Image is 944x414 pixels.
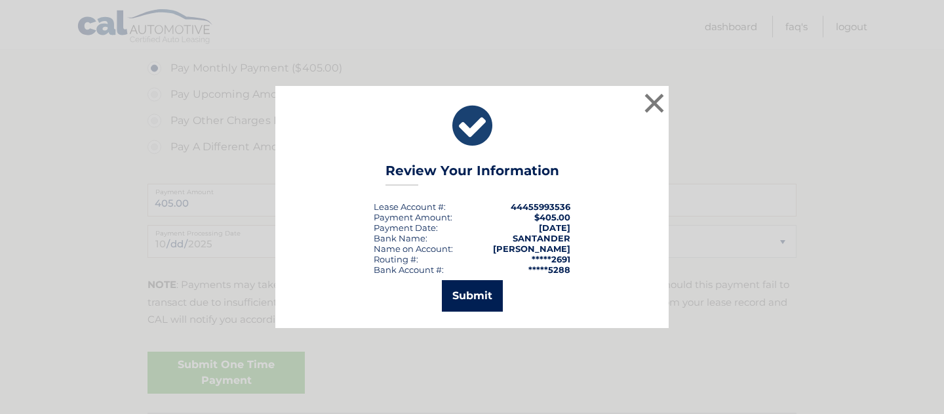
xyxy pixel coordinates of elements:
div: Bank Account #: [374,264,444,275]
button: × [641,90,667,116]
h3: Review Your Information [385,163,559,186]
div: Routing #: [374,254,418,264]
div: Bank Name: [374,233,427,243]
button: Submit [442,280,503,312]
div: Payment Amount: [374,212,452,222]
strong: [PERSON_NAME] [493,243,570,254]
span: [DATE] [539,222,570,233]
div: : [374,222,438,233]
strong: SANTANDER [513,233,570,243]
div: Lease Account #: [374,201,446,212]
span: $405.00 [534,212,570,222]
strong: 44455993536 [511,201,570,212]
div: Name on Account: [374,243,453,254]
span: Payment Date [374,222,436,233]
